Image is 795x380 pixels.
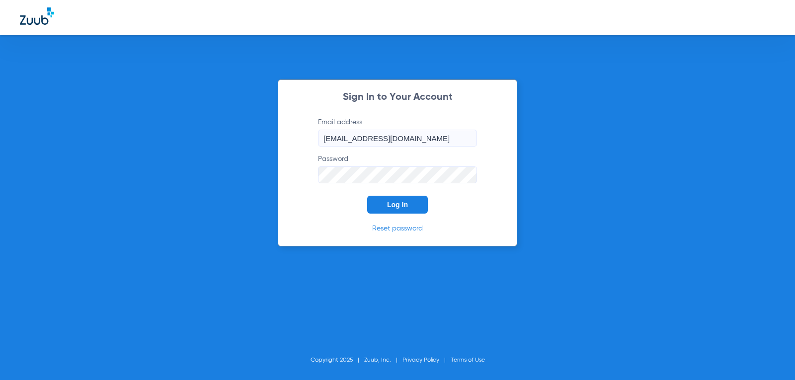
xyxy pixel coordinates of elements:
input: Email address [318,130,477,147]
button: Log In [367,196,428,214]
a: Privacy Policy [402,357,439,363]
li: Zuub, Inc. [364,355,402,365]
input: Password [318,166,477,183]
a: Reset password [372,225,423,232]
h2: Sign In to Your Account [303,92,492,102]
span: Log In [387,201,408,209]
label: Email address [318,117,477,147]
a: Terms of Use [451,357,485,363]
label: Password [318,154,477,183]
li: Copyright 2025 [311,355,364,365]
img: Zuub Logo [20,7,54,25]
